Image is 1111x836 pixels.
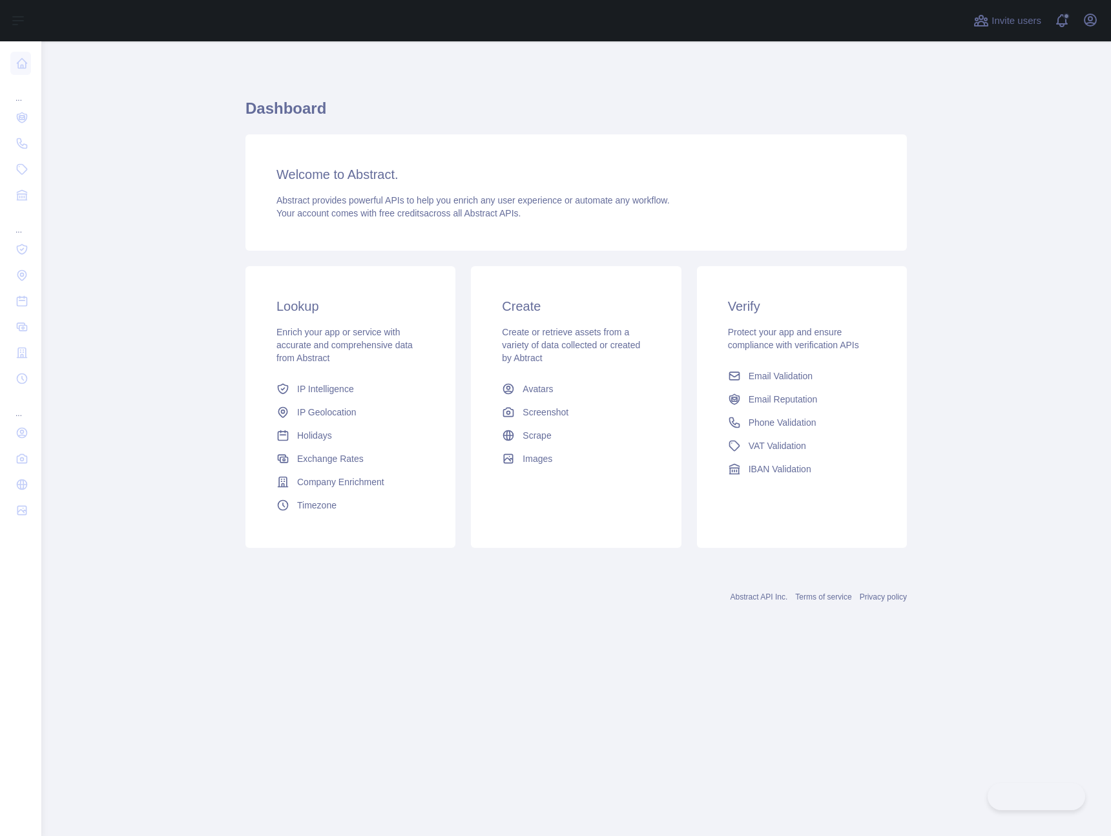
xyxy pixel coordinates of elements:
[245,98,907,129] h1: Dashboard
[728,327,859,350] span: Protect your app and ensure compliance with verification APIs
[271,401,430,424] a: IP Geolocation
[723,457,881,481] a: IBAN Validation
[276,208,521,218] span: Your account comes with across all Abstract APIs.
[723,434,881,457] a: VAT Validation
[723,411,881,434] a: Phone Validation
[988,783,1085,810] iframe: Toggle Customer Support
[723,364,881,388] a: Email Validation
[723,388,881,411] a: Email Reputation
[497,401,655,424] a: Screenshot
[297,406,357,419] span: IP Geolocation
[297,499,337,512] span: Timezone
[502,327,640,363] span: Create or retrieve assets from a variety of data collected or created by Abtract
[271,494,430,517] a: Timezone
[860,592,907,601] a: Privacy policy
[523,382,553,395] span: Avatars
[992,14,1041,28] span: Invite users
[271,377,430,401] a: IP Intelligence
[749,370,813,382] span: Email Validation
[271,424,430,447] a: Holidays
[379,208,424,218] span: free credits
[297,429,332,442] span: Holidays
[749,463,811,475] span: IBAN Validation
[795,592,851,601] a: Terms of service
[749,416,816,429] span: Phone Validation
[502,297,650,315] h3: Create
[276,327,413,363] span: Enrich your app or service with accurate and comprehensive data from Abstract
[297,475,384,488] span: Company Enrichment
[10,393,31,419] div: ...
[497,377,655,401] a: Avatars
[276,297,424,315] h3: Lookup
[271,470,430,494] a: Company Enrichment
[271,447,430,470] a: Exchange Rates
[297,452,364,465] span: Exchange Rates
[749,393,818,406] span: Email Reputation
[728,297,876,315] h3: Verify
[731,592,788,601] a: Abstract API Inc.
[10,209,31,235] div: ...
[523,406,568,419] span: Screenshot
[276,195,670,205] span: Abstract provides powerful APIs to help you enrich any user experience or automate any workflow.
[276,165,876,183] h3: Welcome to Abstract.
[497,424,655,447] a: Scrape
[523,452,552,465] span: Images
[523,429,551,442] span: Scrape
[10,78,31,103] div: ...
[497,447,655,470] a: Images
[971,10,1044,31] button: Invite users
[749,439,806,452] span: VAT Validation
[297,382,354,395] span: IP Intelligence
